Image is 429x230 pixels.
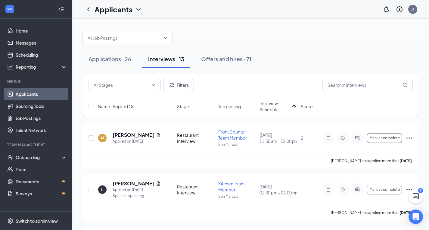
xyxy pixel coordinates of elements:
svg: Document [156,133,161,137]
a: Sourcing Tools [16,100,67,112]
div: Hiring [7,79,66,84]
div: [DATE] [260,132,297,144]
div: Team Management [7,142,66,147]
input: All Job Postings [88,35,160,41]
p: [PERSON_NAME] has applied more than . [331,210,413,215]
svg: ActiveChat [354,136,361,140]
b: [DATE] [399,159,412,163]
svg: ChevronDown [151,83,156,87]
h5: [PERSON_NAME] [113,132,154,138]
a: Team [16,163,67,175]
span: 11:30 am - 12:00 pm [260,138,297,144]
span: Name · Applied On [98,103,135,109]
a: DocumentsCrown [16,175,67,187]
a: Talent Network [16,124,67,136]
div: Applied on [DATE] [113,187,161,193]
svg: Analysis [7,64,13,70]
svg: ActiveChat [354,187,361,192]
span: Score [301,103,313,109]
svg: Notifications [383,6,390,13]
p: [PERSON_NAME] has applied more than . [331,158,413,163]
span: Job posting [218,103,241,109]
svg: Ellipses [406,186,413,193]
div: [DATE] [260,184,297,196]
p: San Marcos [218,194,256,199]
button: ChatActive [409,189,423,203]
svg: Settings [7,218,13,224]
div: Offers and hires · 71 [201,55,251,63]
span: Mark as complete [369,187,400,192]
span: Front Counter Team Member [218,129,247,140]
span: Kitchen Team Member [218,181,245,192]
span: Interview Schedule [260,100,290,112]
span: Stage [177,103,189,109]
svg: UserCheck [7,154,13,160]
a: Scheduling [16,49,67,61]
svg: Ellipses [406,134,413,142]
a: Job Postings [16,112,67,124]
button: Mark as complete [367,185,402,194]
div: AT [101,135,104,140]
svg: Tag [339,187,347,192]
div: 7 [418,188,423,193]
svg: Document [156,181,161,186]
span: 01:30 pm - 02:00 pm [260,190,297,196]
svg: ChevronDown [163,36,168,40]
div: Interviews · 13 [148,55,184,63]
div: JT [411,7,415,12]
h5: [PERSON_NAME] [113,180,154,187]
b: [DATE] [399,210,412,215]
svg: Collapse [58,6,64,12]
svg: ChevronDown [135,6,142,13]
span: 3 [301,135,303,141]
div: Restaurant Interview [177,132,215,144]
a: Applicants [16,88,67,100]
svg: MagnifyingGlass [403,83,407,87]
svg: ArrowUp [291,103,298,110]
div: Onboarding [16,154,62,160]
svg: Filter [168,81,176,89]
svg: Tag [339,136,347,140]
svg: ChatActive [412,193,419,200]
p: San Marcos [218,142,256,147]
a: Messages [16,37,67,49]
svg: Note [325,187,332,192]
div: Restaurant Interview [177,184,215,196]
div: Applications · 26 [89,55,131,63]
a: Home [16,25,67,37]
div: Open Intercom Messenger [409,210,423,224]
button: Filter Filters [163,79,194,91]
h1: Applicants [95,4,132,14]
svg: Note [325,136,332,140]
input: Search in interviews [322,79,413,91]
input: All Stages [94,82,148,88]
div: Spanish-speaking [113,193,161,199]
a: SurveysCrown [16,187,67,200]
div: Switch to admin view [16,218,58,224]
button: Mark as complete [367,133,402,143]
span: Mark as complete [369,136,400,140]
div: Applied on [DATE] [113,138,161,144]
div: IJ [101,187,104,192]
svg: ChevronLeft [85,6,92,13]
svg: WorkstreamLogo [7,6,13,12]
svg: QuestionInfo [396,6,403,13]
div: Reporting [16,64,67,70]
